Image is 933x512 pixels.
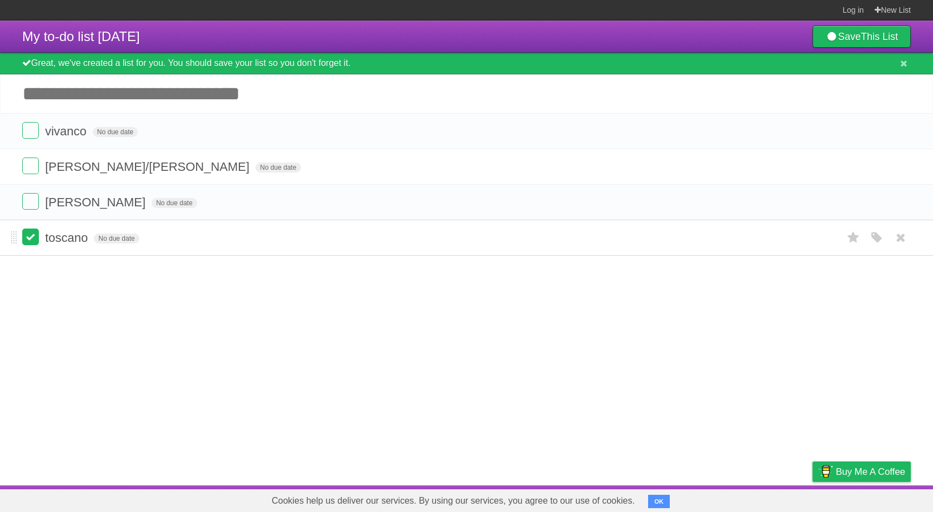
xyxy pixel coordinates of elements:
img: Buy me a coffee [818,462,833,481]
span: [PERSON_NAME] [45,195,148,209]
a: SaveThis List [812,26,911,48]
label: Star task [843,229,864,247]
label: Done [22,122,39,139]
b: This List [861,31,898,42]
span: toscano [45,231,91,245]
span: No due date [152,198,197,208]
span: My to-do list [DATE] [22,29,140,44]
span: No due date [93,127,138,137]
a: Developers [701,488,746,509]
span: [PERSON_NAME]/[PERSON_NAME] [45,160,252,174]
a: About [665,488,688,509]
a: Suggest a feature [841,488,911,509]
span: No due date [255,163,300,173]
span: vivanco [45,124,89,138]
label: Done [22,193,39,210]
label: Done [22,229,39,245]
span: No due date [94,234,139,244]
a: Buy me a coffee [812,462,911,482]
a: Terms [760,488,785,509]
span: Cookies help us deliver our services. By using our services, you agree to our use of cookies. [260,490,646,512]
label: Done [22,158,39,174]
a: Privacy [798,488,827,509]
button: OK [648,495,670,508]
span: Buy me a coffee [836,462,905,481]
